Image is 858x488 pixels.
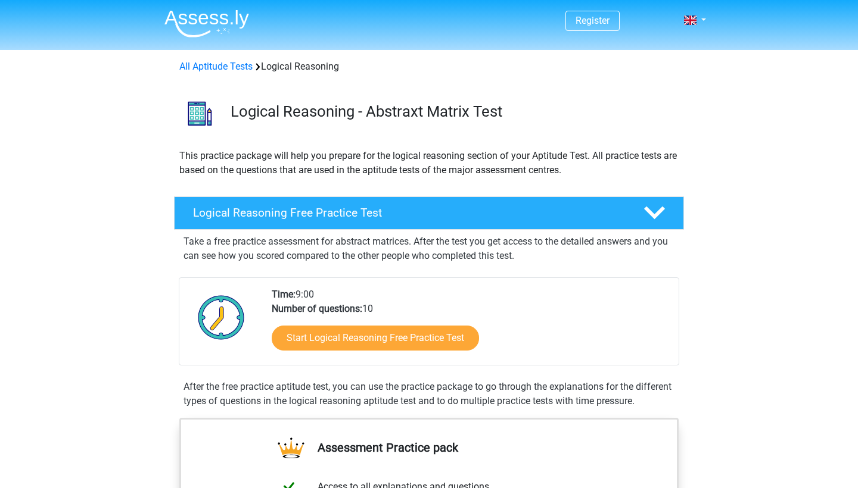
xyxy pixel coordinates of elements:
[272,326,479,351] a: Start Logical Reasoning Free Practice Test
[175,60,683,74] div: Logical Reasoning
[272,289,296,300] b: Time:
[263,287,678,365] div: 9:00 10
[272,303,362,314] b: Number of questions:
[179,149,679,177] p: This practice package will help you prepare for the logical reasoning section of your Aptitude Te...
[179,380,679,408] div: After the free practice aptitude test, you can use the practice package to go through the explana...
[164,10,249,37] img: Assessly
[191,287,251,347] img: Clock
[193,206,624,220] h4: Logical Reasoning Free Practice Test
[175,88,225,139] img: logical reasoning
[169,196,689,230] a: Logical Reasoning Free Practice Test
[179,61,253,72] a: All Aptitude Tests
[576,15,610,26] a: Register
[184,234,674,263] p: Take a free practice assessment for abstract matrices. After the test you get access to the detai...
[231,102,674,121] h3: Logical Reasoning - Abstraxt Matrix Test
